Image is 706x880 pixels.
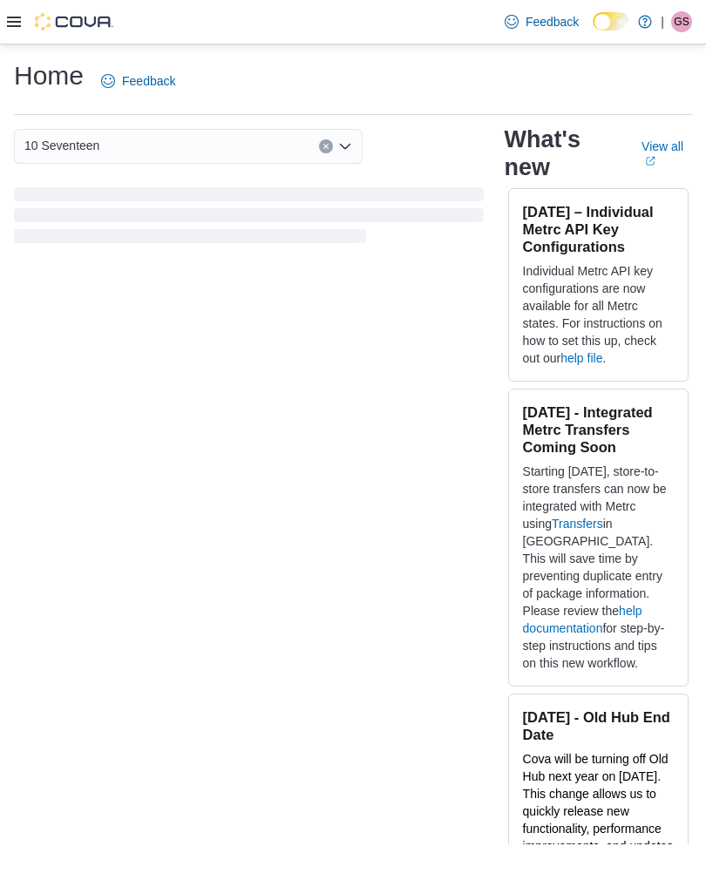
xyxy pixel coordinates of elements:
div: Griffen Serre [671,11,692,32]
a: help file [560,351,602,365]
span: Feedback [526,13,579,30]
span: GS [674,11,689,32]
p: Individual Metrc API key configurations are now available for all Metrc states. For instructions ... [523,262,674,367]
span: Loading [14,191,484,247]
a: Feedback [498,4,586,39]
a: Transfers [552,517,603,531]
span: Dark Mode [593,30,594,31]
span: 10 Seventeen [24,135,99,156]
p: | [661,11,664,32]
a: help documentation [523,604,642,635]
button: Open list of options [338,139,352,153]
h1: Home [14,58,84,93]
h3: [DATE] - Old Hub End Date [523,708,674,743]
span: Feedback [122,72,175,90]
svg: External link [645,156,655,166]
p: Starting [DATE], store-to-store transfers can now be integrated with Metrc using in [GEOGRAPHIC_D... [523,463,674,672]
h2: What's new [505,125,621,181]
a: Feedback [94,64,182,98]
h3: [DATE] - Integrated Metrc Transfers Coming Soon [523,403,674,456]
button: Clear input [319,139,333,153]
h3: [DATE] – Individual Metrc API Key Configurations [523,203,674,255]
img: Cova [35,13,113,30]
input: Dark Mode [593,12,629,30]
a: View allExternal link [642,139,692,167]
